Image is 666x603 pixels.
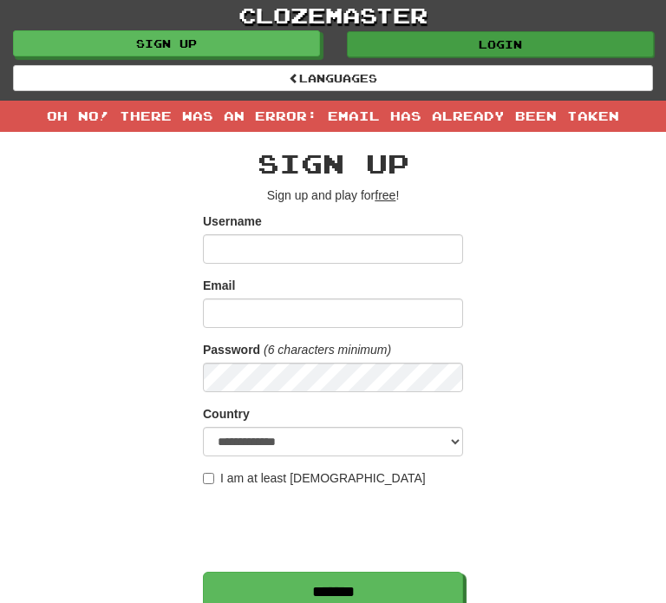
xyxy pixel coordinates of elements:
[203,213,262,230] label: Username
[203,187,463,204] p: Sign up and play for !
[264,343,391,357] em: (6 characters minimum)
[13,65,653,91] a: Languages
[375,188,395,202] u: free
[203,277,235,294] label: Email
[203,469,426,487] label: I am at least [DEMOGRAPHIC_DATA]
[203,341,260,358] label: Password
[203,149,463,178] h2: Sign up
[203,495,467,563] iframe: reCAPTCHA
[347,31,654,57] a: Login
[203,405,250,423] label: Country
[203,473,214,484] input: I am at least [DEMOGRAPHIC_DATA]
[13,30,320,56] a: Sign up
